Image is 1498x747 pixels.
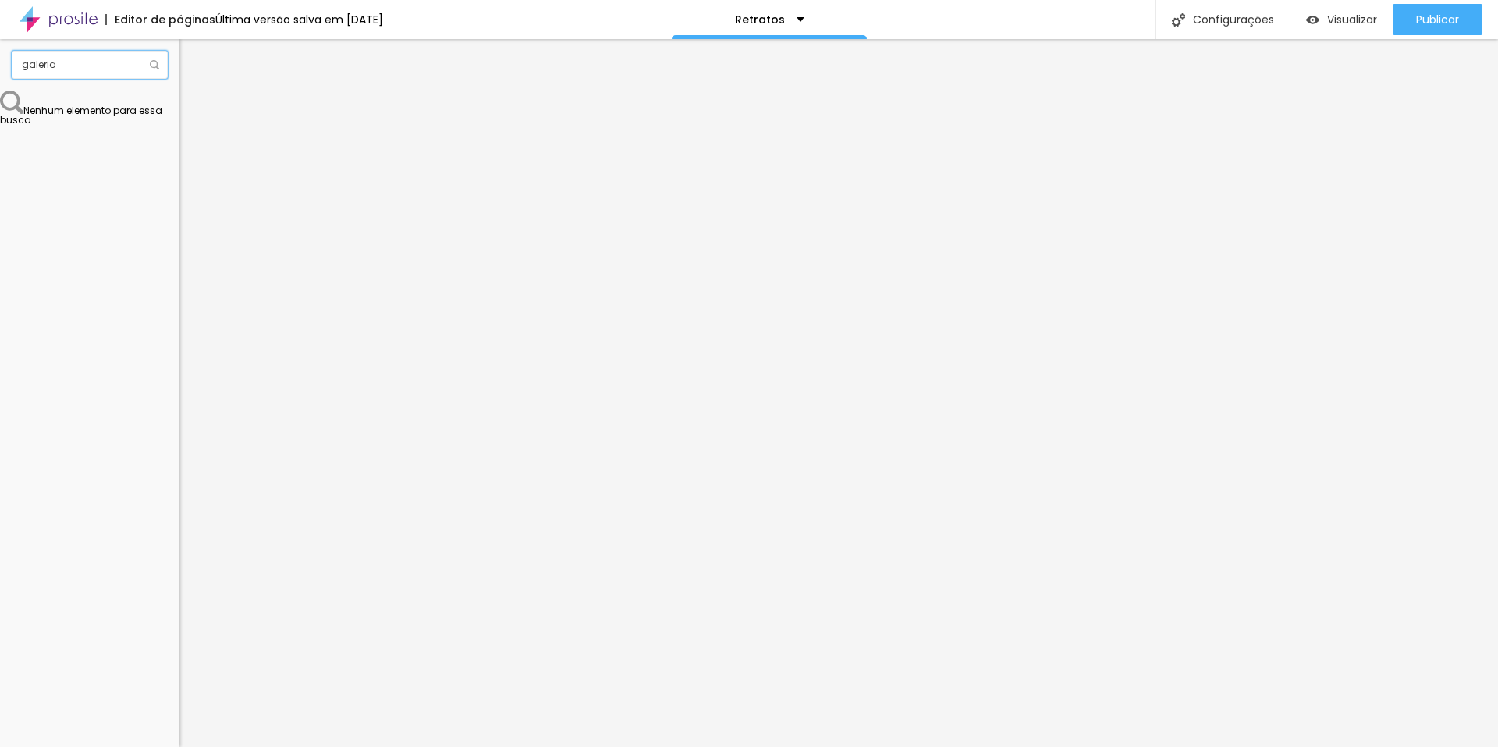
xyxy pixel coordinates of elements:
[1416,12,1459,27] font: Publicar
[12,51,168,79] input: Buscar elemento
[1193,12,1274,27] font: Configurações
[1327,12,1377,27] font: Visualizar
[1393,4,1482,35] button: Publicar
[1172,13,1185,27] img: Ícone
[1306,13,1319,27] img: view-1.svg
[1290,4,1393,35] button: Visualizar
[115,12,215,27] font: Editor de páginas
[150,60,159,69] img: Ícone
[179,39,1498,747] iframe: Editor
[215,12,383,27] font: Última versão salva em [DATE]
[735,12,785,27] font: Retratos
